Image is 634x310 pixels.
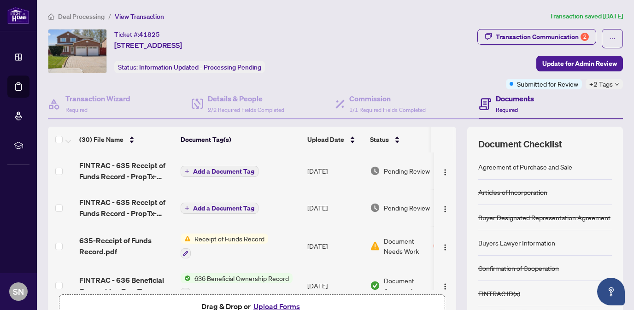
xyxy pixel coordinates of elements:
span: +2 Tags [589,79,613,89]
span: [STREET_ADDRESS] [114,40,182,51]
img: Logo [441,205,449,213]
span: 2/2 Required Fields Completed [208,106,284,113]
span: Add a Document Tag [193,168,254,175]
span: Document Checklist [478,138,562,151]
span: Pending Review [384,203,430,213]
button: Logo [438,200,452,215]
button: Add a Document Tag [181,165,258,177]
th: Upload Date [304,127,366,152]
img: logo [7,7,29,24]
span: ellipsis [609,35,616,42]
span: home [48,13,54,20]
span: Required [65,106,88,113]
img: Document Status [370,241,380,251]
span: Add a Document Tag [193,205,254,211]
span: (30) File Name [79,135,123,145]
span: Update for Admin Review [542,56,617,71]
button: Add a Document Tag [181,202,258,214]
img: Logo [441,283,449,290]
h4: Details & People [208,93,284,104]
img: Document Status [370,203,380,213]
span: Required [496,106,518,113]
button: Transaction Communication2 [477,29,596,45]
button: Logo [438,164,452,178]
img: Status Icon [181,273,191,283]
span: 635-Receipt of Funds Record.pdf [79,235,173,257]
span: Status [370,135,389,145]
article: Transaction saved [DATE] [550,11,623,22]
span: Document Approved [384,275,441,296]
img: Status Icon [181,234,191,244]
td: [DATE] [304,189,366,226]
h4: Transaction Wizard [65,93,130,104]
span: Document Needs Work [384,236,432,256]
th: (30) File Name [76,127,177,152]
span: Deal Processing [58,12,105,21]
div: Confirmation of Cooperation [478,263,559,273]
span: plus [185,206,189,211]
button: Add a Document Tag [181,203,258,214]
span: 41825 [139,30,160,39]
span: 636 Beneficial Ownership Record [191,273,293,283]
div: Buyer Designated Representation Agreement [478,212,611,222]
td: [DATE] [304,226,366,266]
span: FINTRAC - 636 Beneficial Ownership - PropTx-OREA_[DATE] 12_47_43.pdf [79,275,173,297]
div: 2 [581,33,589,41]
button: Logo [438,278,452,293]
td: [DATE] [304,152,366,189]
span: Upload Date [307,135,344,145]
span: 1/1 Required Fields Completed [349,106,426,113]
div: Ticket #: [114,29,160,40]
span: plus [185,169,189,174]
span: FINTRAC - 635 Receipt of Funds Record - PropTx-OREA_[DATE] 11_02_38.pdf [79,160,173,182]
div: Buyers Lawyer Information [478,238,555,248]
span: SN [13,285,24,298]
img: Logo [441,244,449,251]
span: Receipt of Funds Record [191,234,268,244]
img: Document Status [370,166,380,176]
li: / [108,11,111,22]
img: IMG-W12136729_1.jpg [48,29,106,73]
div: Transaction Communication [496,29,589,44]
span: FINTRAC - 635 Receipt of Funds Record - PropTx-OREA_[DATE] 10_53_08.pdf [79,197,173,219]
div: FINTRAC ID(s) [478,288,520,298]
div: Agreement of Purchase and Sale [478,162,572,172]
h4: Documents [496,93,534,104]
button: Status Icon636 Beneficial Ownership Record [181,273,293,298]
th: Document Tag(s) [177,127,304,152]
div: Articles of Incorporation [478,187,547,197]
span: Submitted for Review [517,79,578,89]
div: Status: [114,61,265,73]
img: Document Status [370,281,380,291]
span: View Transaction [115,12,164,21]
h4: Commission [349,93,426,104]
button: Add a Document Tag [181,166,258,177]
td: [DATE] [304,266,366,305]
span: down [615,82,619,87]
span: Information Updated - Processing Pending [139,63,261,71]
button: Update for Admin Review [536,56,623,71]
button: Status IconReceipt of Funds Record [181,234,268,258]
th: Status [366,127,445,152]
img: Logo [441,169,449,176]
span: Pending Review [384,166,430,176]
button: Logo [438,239,452,253]
button: Open asap [597,278,625,305]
